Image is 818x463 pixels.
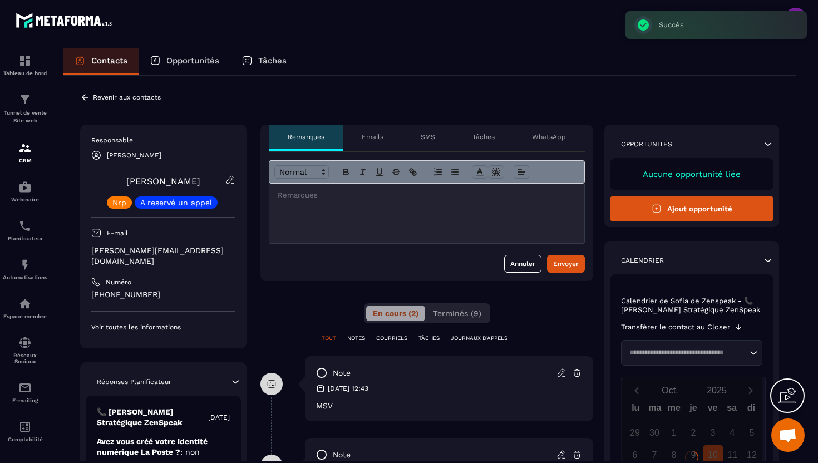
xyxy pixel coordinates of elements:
p: note [333,450,351,460]
img: email [18,381,32,395]
img: accountant [18,420,32,434]
a: formationformationTableau de bord [3,46,47,85]
p: Avez vous créé votre identité numérique La Poste ? [97,436,230,457]
img: automations [18,297,32,311]
a: formationformationCRM [3,133,47,172]
p: Numéro [106,278,131,287]
p: Emails [362,132,383,141]
p: [PERSON_NAME] [107,151,161,159]
p: E-mailing [3,397,47,403]
p: Tunnel de vente Site web [3,109,47,125]
p: Automatisations [3,274,47,280]
p: COURRIELS [376,334,407,342]
a: Tâches [230,48,298,75]
p: Webinaire [3,196,47,203]
button: Envoyer [547,255,585,273]
p: Planificateur [3,235,47,242]
img: formation [18,93,32,106]
p: Nrp [112,199,126,206]
p: TÂCHES [418,334,440,342]
p: Transférer le contact au Closer [621,323,730,332]
p: Espace membre [3,313,47,319]
p: [DATE] [208,413,230,422]
button: Ajout opportunité [610,196,773,221]
span: Terminés (9) [433,309,481,318]
a: Contacts [63,48,139,75]
p: Aucune opportunité liée [621,169,762,179]
a: emailemailE-mailing [3,373,47,412]
p: Calendrier de Sofia de Zenspeak - 📞 [PERSON_NAME] Stratégique ZenSpeak [621,297,762,314]
p: Comptabilité [3,436,47,442]
input: Search for option [625,347,747,358]
p: A reservé un appel [140,199,212,206]
p: JOURNAUX D'APPELS [451,334,507,342]
button: Annuler [504,255,541,273]
p: Contacts [91,56,127,66]
p: Opportunités [621,140,672,149]
a: Opportunités [139,48,230,75]
div: Ouvrir le chat [771,418,805,452]
img: automations [18,180,32,194]
div: Search for option [621,340,762,366]
a: automationsautomationsAutomatisations [3,250,47,289]
p: Responsable [91,136,235,145]
p: SMS [421,132,435,141]
p: TOUT [322,334,336,342]
button: En cours (2) [366,306,425,321]
p: Opportunités [166,56,219,66]
p: CRM [3,157,47,164]
p: E-mail [107,229,128,238]
span: : non [180,447,200,456]
p: Tâches [258,56,287,66]
img: formation [18,141,32,155]
p: Remarques [288,132,324,141]
span: En cours (2) [373,309,418,318]
a: schedulerschedulerPlanificateur [3,211,47,250]
p: Réseaux Sociaux [3,352,47,365]
p: Tableau de bord [3,70,47,76]
p: Voir toutes les informations [91,323,235,332]
p: Revenir aux contacts [93,93,161,101]
img: scheduler [18,219,32,233]
div: Envoyer [553,258,579,269]
img: formation [18,54,32,67]
img: social-network [18,336,32,349]
a: accountantaccountantComptabilité [3,412,47,451]
a: automationsautomationsWebinaire [3,172,47,211]
p: Tâches [472,132,495,141]
p: [PERSON_NAME][EMAIL_ADDRESS][DOMAIN_NAME] [91,245,235,267]
p: Réponses Planificateur [97,377,171,386]
p: NOTES [347,334,365,342]
p: [PHONE_NUMBER] [91,289,235,300]
p: [DATE] 12:43 [328,384,368,393]
a: social-networksocial-networkRéseaux Sociaux [3,328,47,373]
a: automationsautomationsEspace membre [3,289,47,328]
a: formationformationTunnel de vente Site web [3,85,47,133]
p: 📞 [PERSON_NAME] Stratégique ZenSpeak [97,407,208,428]
p: Calendrier [621,256,664,265]
p: note [333,368,351,378]
a: [PERSON_NAME] [126,176,200,186]
img: logo [16,10,116,31]
img: automations [18,258,32,272]
p: WhatsApp [532,132,566,141]
p: MSV [316,401,582,410]
button: Terminés (9) [426,306,488,321]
